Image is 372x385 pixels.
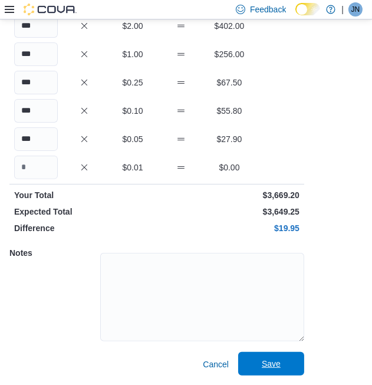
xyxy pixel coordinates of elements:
span: Save [262,358,281,370]
p: $0.05 [111,133,154,145]
img: Cova [24,4,77,15]
input: Dark Mode [295,3,320,15]
h5: Notes [9,241,98,265]
p: $67.50 [208,77,251,88]
p: $19.95 [159,222,299,234]
span: Dark Mode [295,15,296,16]
p: Difference [14,222,154,234]
p: $0.10 [111,105,154,117]
p: Expected Total [14,206,154,218]
input: Quantity [14,71,58,94]
p: $0.01 [111,162,154,173]
p: Your Total [14,189,154,201]
p: $1.00 [111,48,154,60]
p: $0.00 [208,162,251,173]
p: $0.25 [111,77,154,88]
span: Feedback [250,4,286,15]
input: Quantity [14,156,58,179]
button: Cancel [198,353,233,376]
p: $2.00 [111,20,154,32]
p: $3,649.25 [159,206,299,218]
span: Cancel [203,358,229,370]
input: Quantity [14,99,58,123]
input: Quantity [14,14,58,38]
p: $3,669.20 [159,189,299,201]
p: $256.00 [208,48,251,60]
p: $55.80 [208,105,251,117]
p: $27.90 [208,133,251,145]
input: Quantity [14,42,58,66]
p: $402.00 [208,20,251,32]
input: Quantity [14,127,58,151]
p: | [341,2,344,17]
span: JN [351,2,360,17]
div: Jesse Neira [348,2,363,17]
button: Save [238,352,304,376]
